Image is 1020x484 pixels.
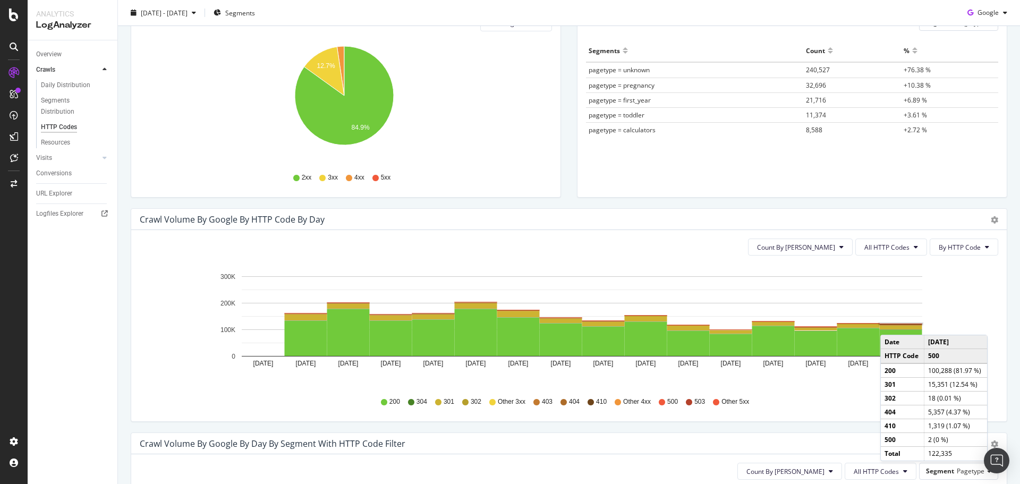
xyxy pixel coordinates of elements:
[596,397,607,406] span: 410
[806,42,825,59] div: Count
[924,447,987,461] td: 122,335
[317,62,335,70] text: 12.7%
[593,360,614,367] text: [DATE]
[381,360,401,367] text: [DATE]
[41,80,90,91] div: Daily Distribution
[924,405,987,419] td: 5,357 (4.37 %)
[569,397,580,406] span: 404
[636,360,656,367] text: [DATE]
[694,397,705,406] span: 503
[848,360,869,367] text: [DATE]
[220,326,235,334] text: 100K
[220,300,235,307] text: 200K
[36,168,72,179] div: Conversions
[354,173,364,182] span: 4xx
[854,467,899,476] span: All HTTP Codes
[542,397,552,406] span: 403
[746,467,824,476] span: Count By Day
[904,81,931,90] span: +10.38 %
[904,42,909,59] div: %
[126,4,200,21] button: [DATE] - [DATE]
[36,49,62,60] div: Overview
[389,397,400,406] span: 200
[806,360,826,367] text: [DATE]
[957,466,984,475] span: Pagetype
[806,81,826,90] span: 32,696
[41,95,100,117] div: Segments Distribution
[757,243,835,252] span: Count By Day
[41,122,77,133] div: HTTP Codes
[806,65,830,74] span: 240,527
[806,125,822,134] span: 8,588
[721,360,741,367] text: [DATE]
[589,111,644,120] span: pagetype = toddler
[589,81,654,90] span: pagetype = pregnancy
[36,208,83,219] div: Logfiles Explorer
[845,463,916,480] button: All HTTP Codes
[924,335,987,349] td: [DATE]
[904,96,927,105] span: +6.89 %
[904,65,931,74] span: +76.38 %
[140,214,325,225] div: Crawl Volume by google by HTTP Code by Day
[140,438,405,449] div: Crawl Volume by google by Day by Segment with HTTP Code Filter
[977,8,999,17] span: Google
[881,405,924,419] td: 404
[41,80,110,91] a: Daily Distribution
[589,96,651,105] span: pagetype = first_year
[881,377,924,391] td: 301
[991,216,998,224] div: gear
[881,391,924,405] td: 302
[220,273,235,281] text: 300K
[444,397,454,406] span: 301
[991,440,998,448] div: gear
[748,239,853,256] button: Count By [PERSON_NAME]
[232,353,235,360] text: 0
[881,419,924,433] td: 410
[36,64,55,75] div: Crawls
[140,264,990,387] svg: A chart.
[296,360,316,367] text: [DATE]
[924,377,987,391] td: 15,351 (12.54 %)
[381,173,391,182] span: 5xx
[140,40,548,163] svg: A chart.
[589,125,656,134] span: pagetype = calculators
[984,448,1009,473] div: Open Intercom Messenger
[209,4,259,21] button: Segments
[623,397,651,406] span: Other 4xx
[225,8,255,17] span: Segments
[41,137,110,148] a: Resources
[589,65,650,74] span: pagetype = unknown
[678,360,699,367] text: [DATE]
[551,360,571,367] text: [DATE]
[36,208,110,219] a: Logfiles Explorer
[924,391,987,405] td: 18 (0.01 %)
[930,239,998,256] button: By HTTP Code
[881,363,924,378] td: 200
[41,95,110,117] a: Segments Distribution
[508,360,529,367] text: [DATE]
[41,137,70,148] div: Resources
[904,125,927,134] span: +2.72 %
[589,42,620,59] div: Segments
[352,124,370,131] text: 84.9%
[423,360,444,367] text: [DATE]
[338,360,359,367] text: [DATE]
[141,8,188,17] span: [DATE] - [DATE]
[881,335,924,349] td: Date
[328,173,338,182] span: 3xx
[806,111,826,120] span: 11,374
[36,19,109,31] div: LogAnalyzer
[36,152,52,164] div: Visits
[36,9,109,19] div: Analytics
[881,349,924,363] td: HTTP Code
[36,168,110,179] a: Conversions
[881,433,924,447] td: 500
[36,188,110,199] a: URL Explorer
[41,122,110,133] a: HTTP Codes
[36,152,99,164] a: Visits
[924,363,987,378] td: 100,288 (81.97 %)
[904,111,927,120] span: +3.61 %
[864,243,909,252] span: All HTTP Codes
[253,360,274,367] text: [DATE]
